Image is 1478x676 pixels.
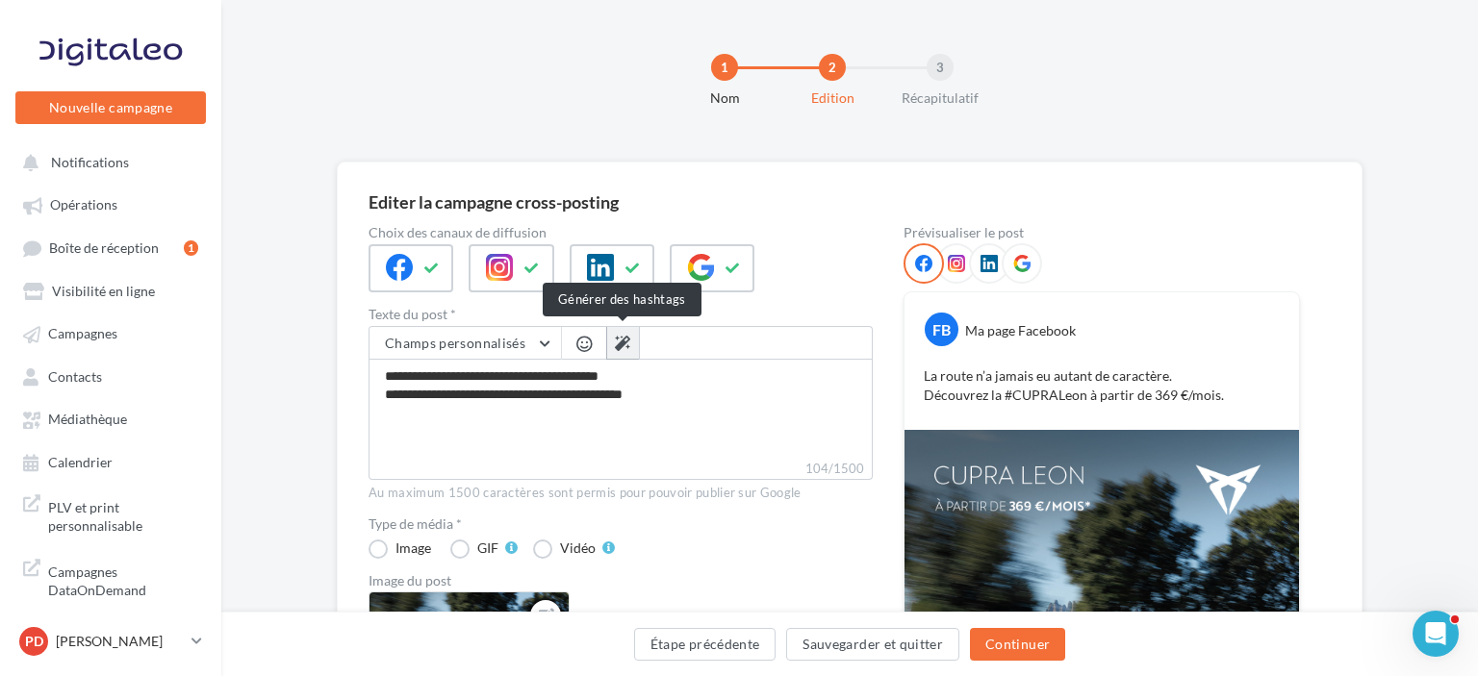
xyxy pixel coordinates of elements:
span: Notifications [51,154,129,170]
a: Médiathèque [12,401,210,436]
label: Choix des canaux de diffusion [369,226,873,239]
span: Médiathèque [48,412,127,428]
label: Texte du post * [369,308,873,321]
a: PLV et print personnalisable [12,487,210,543]
a: Campagnes DataOnDemand [12,551,210,608]
div: Editer la campagne cross-posting [369,193,619,211]
p: [PERSON_NAME] [56,632,184,651]
div: FB [925,313,958,346]
iframe: Intercom live chat [1413,611,1459,657]
div: GIF [477,541,498,555]
button: Notifications [12,144,202,179]
span: Opérations [50,197,117,213]
div: Prévisualiser le post [904,226,1300,239]
a: Opérations [12,187,210,221]
button: Étape précédente [634,628,777,661]
span: Contacts [48,368,102,385]
button: Sauvegarder et quitter [786,628,959,661]
label: 104/1500 [369,459,873,480]
a: Boîte de réception1 [12,230,210,265]
a: Contacts [12,359,210,393]
div: Edition [771,88,894,108]
div: 1 [184,240,198,256]
span: Calendrier [48,454,113,470]
span: Champs personnalisés [385,335,525,351]
button: Nouvelle campagne [15,91,206,124]
span: Campagnes [48,326,117,342]
div: 1 [711,54,738,81]
button: Continuer [970,628,1065,661]
span: Boîte de réception [49,239,159,256]
div: Image [395,541,431,555]
p: La route n’a jamais eu autant de caractère. Découvrez la #CUPRALeon à partir de 369 €/mois. [924,366,1280,405]
span: PD [25,632,43,651]
a: Campagnes [12,315,210,350]
div: Ma page Facebook [965,321,1076,340]
div: Image du post [369,574,873,588]
div: 3 [927,54,954,81]
div: Générer des hashtags [543,283,701,316]
div: Nom [663,88,786,108]
div: Vidéo [560,541,596,555]
div: Au maximum 1500 caractères sont permis pour pouvoir publier sur Google [369,485,873,502]
button: Champs personnalisés [369,327,561,360]
a: PD [PERSON_NAME] [15,623,206,660]
div: Récapitulatif [879,88,1002,108]
a: Calendrier [12,444,210,479]
span: Campagnes DataOnDemand [48,559,198,600]
span: PLV et print personnalisable [48,494,198,536]
div: 2 [819,54,846,81]
span: Visibilité en ligne [52,283,155,299]
label: Type de média * [369,517,873,531]
a: Visibilité en ligne [12,273,210,308]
